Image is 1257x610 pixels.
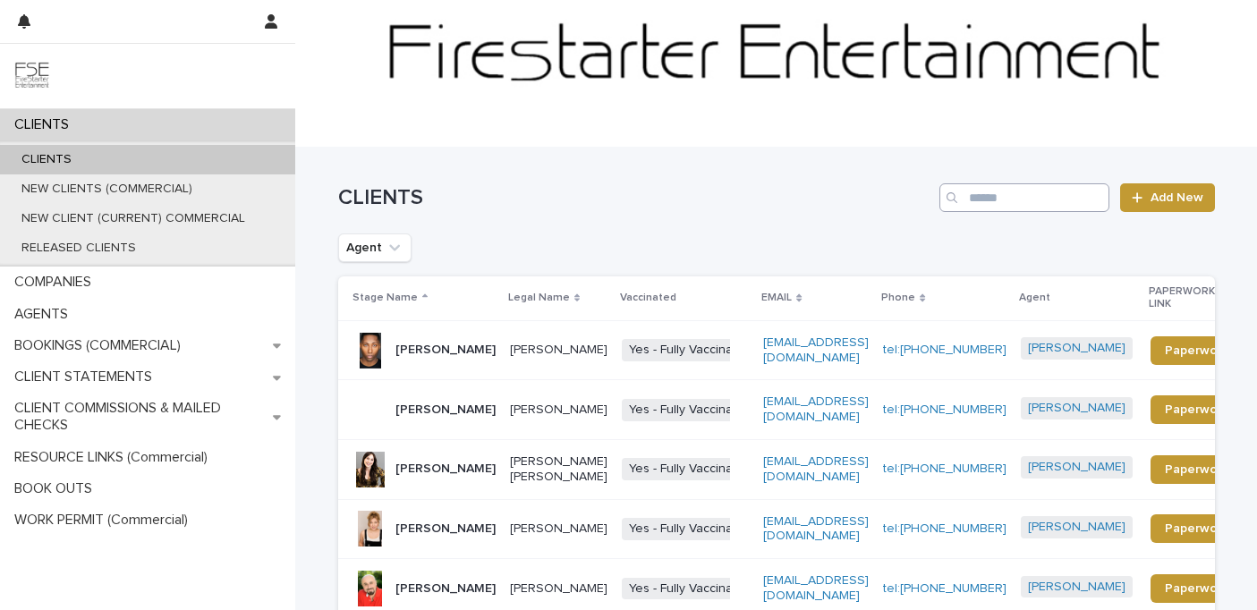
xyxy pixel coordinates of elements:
[338,233,412,262] button: Agent
[883,403,1006,416] a: tel:[PHONE_NUMBER]
[7,337,195,354] p: BOOKINGS (COMMERCIAL)
[338,185,933,211] h1: CLIENTS
[1028,460,1125,475] a: [PERSON_NAME]
[761,288,792,308] p: EMAIL
[7,512,202,529] p: WORK PERMIT (Commercial)
[622,578,759,600] span: Yes - Fully Vaccinated
[1028,580,1125,595] a: [PERSON_NAME]
[763,574,869,602] a: [EMAIL_ADDRESS][DOMAIN_NAME]
[1028,520,1125,535] a: [PERSON_NAME]
[7,152,86,167] p: CLIENTS
[7,449,222,466] p: RESOURCE LINKS (Commercial)
[1151,395,1243,424] a: Paperwork
[510,581,607,597] p: [PERSON_NAME]
[508,288,570,308] p: Legal Name
[352,288,418,308] p: Stage Name
[763,515,869,543] a: [EMAIL_ADDRESS][DOMAIN_NAME]
[395,343,496,358] p: [PERSON_NAME]
[622,339,759,361] span: Yes - Fully Vaccinated
[510,402,607,418] p: [PERSON_NAME]
[7,211,259,226] p: NEW CLIENT (CURRENT) COMMERCIAL
[1028,401,1125,416] a: [PERSON_NAME]
[7,306,82,323] p: AGENTS
[763,395,869,423] a: [EMAIL_ADDRESS][DOMAIN_NAME]
[7,400,273,434] p: CLIENT COMMISSIONS & MAILED CHECKS
[883,343,1006,356] a: tel:[PHONE_NUMBER]
[7,241,150,256] p: RELEASED CLIENTS
[1165,522,1228,535] span: Paperwork
[763,336,869,364] a: [EMAIL_ADDRESS][DOMAIN_NAME]
[883,522,1006,535] a: tel:[PHONE_NUMBER]
[510,343,607,358] p: [PERSON_NAME]
[1151,455,1243,484] a: Paperwork
[1165,582,1228,595] span: Paperwork
[1151,574,1243,603] a: Paperwork
[395,521,496,537] p: [PERSON_NAME]
[1120,183,1214,212] a: Add New
[395,581,496,597] p: [PERSON_NAME]
[14,58,50,94] img: 9JgRvJ3ETPGCJDhvPVA5
[622,458,759,480] span: Yes - Fully Vaccinated
[510,454,607,485] p: [PERSON_NAME] [PERSON_NAME]
[622,399,759,421] span: Yes - Fully Vaccinated
[883,462,1006,475] a: tel:[PHONE_NUMBER]
[881,288,915,308] p: Phone
[7,116,83,133] p: CLIENTS
[939,183,1109,212] input: Search
[1151,336,1243,365] a: Paperwork
[7,182,207,197] p: NEW CLIENTS (COMMERCIAL)
[1019,288,1050,308] p: Agent
[1149,282,1233,315] p: PAPERWORK LINK
[622,518,759,540] span: Yes - Fully Vaccinated
[1151,514,1243,543] a: Paperwork
[1151,191,1203,204] span: Add New
[1165,463,1228,476] span: Paperwork
[510,521,607,537] p: [PERSON_NAME]
[7,480,106,497] p: BOOK OUTS
[7,274,106,291] p: COMPANIES
[395,402,496,418] p: [PERSON_NAME]
[1165,344,1228,357] span: Paperwork
[620,288,676,308] p: Vaccinated
[1165,403,1228,416] span: Paperwork
[883,582,1006,595] a: tel:[PHONE_NUMBER]
[1028,341,1125,356] a: [PERSON_NAME]
[7,369,166,385] p: CLIENT STATEMENTS
[763,455,869,483] a: [EMAIL_ADDRESS][DOMAIN_NAME]
[395,462,496,477] p: [PERSON_NAME]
